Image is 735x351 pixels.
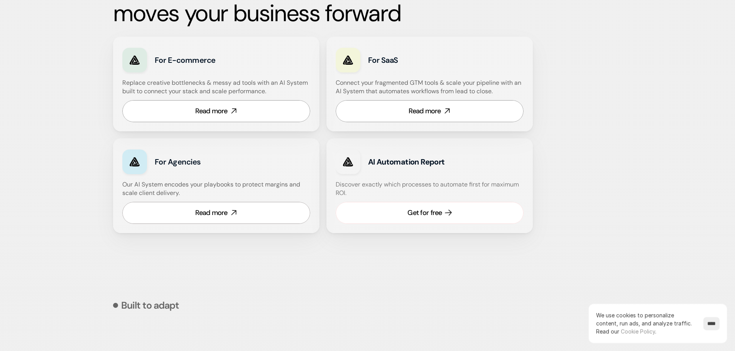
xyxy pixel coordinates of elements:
[336,79,527,96] h4: Connect your fragmented GTM tools & scale your pipeline with an AI System that automates workflow...
[155,55,260,65] h3: For E-commerce
[368,157,445,167] strong: AI Automation Report
[122,100,310,122] a: Read more
[122,79,308,96] h4: Replace creative bottlenecks & messy ad tools with an AI System built to connect your stack and s...
[121,301,179,310] p: Built to adapt
[336,100,524,122] a: Read more
[122,202,310,224] a: Read more
[368,55,473,65] h3: For SaaS
[122,180,310,198] h4: Our AI System encodes your playbooks to protect margins and scale client delivery.
[195,106,228,116] div: Read more
[596,311,696,336] p: We use cookies to personalize content, run ads, and analyze traffic.
[195,208,228,218] div: Read more
[407,208,442,218] div: Get for free
[621,328,655,335] a: Cookie Policy
[336,180,524,198] h4: Discover exactly which processes to automate first for maximum ROI.
[596,328,656,335] span: Read our .
[155,156,260,167] h3: For Agencies
[336,202,524,224] a: Get for free
[409,106,441,116] div: Read more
